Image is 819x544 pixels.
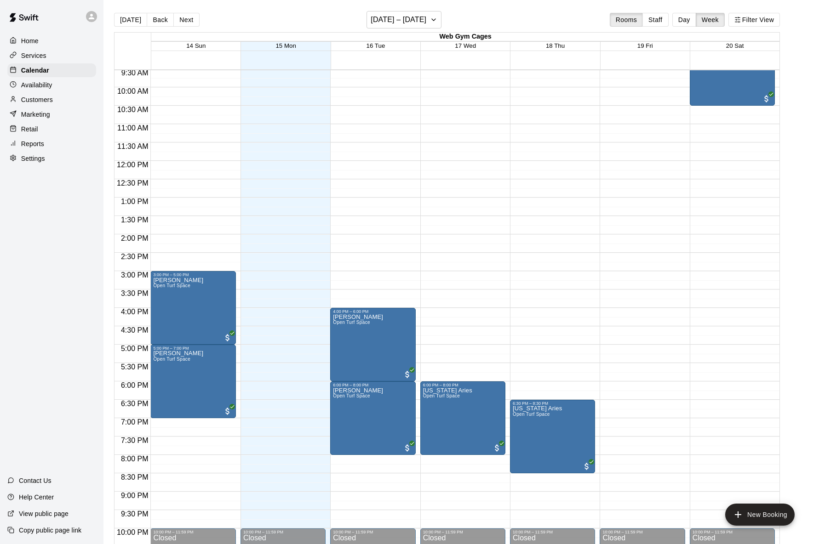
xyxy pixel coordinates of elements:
[21,95,53,104] p: Customers
[115,106,151,113] span: 10:30 AM
[119,69,151,77] span: 9:30 AM
[119,473,151,481] span: 8:30 PM
[423,530,503,534] div: 10:00 PM – 11:59 PM
[333,393,370,398] span: Open Turf Space
[696,13,725,27] button: Week
[186,42,206,49] button: 14 Sun
[7,93,96,107] a: Customers
[153,272,233,277] div: 3:00 PM – 5:00 PM
[513,530,592,534] div: 10:00 PM – 11:59 PM
[546,42,565,49] button: 18 Thu
[333,309,412,314] div: 4:00 PM – 6:00 PM
[7,78,96,92] a: Availability
[637,42,653,49] button: 19 Fri
[423,383,503,387] div: 6:00 PM – 8:00 PM
[420,381,505,455] div: 6:00 PM – 8:00 PM: Iowa Aries
[582,462,591,471] span: All customers have paid
[119,289,151,297] span: 3:30 PM
[119,198,151,205] span: 1:00 PM
[455,42,476,49] span: 17 Wed
[119,418,151,426] span: 7:00 PM
[725,504,795,526] button: add
[330,308,415,381] div: 4:00 PM – 6:00 PM: Robert Barslou
[173,13,199,27] button: Next
[21,110,50,119] p: Marketing
[119,271,151,279] span: 3:00 PM
[403,443,412,453] span: All customers have paid
[21,80,52,90] p: Availability
[610,13,643,27] button: Rooms
[367,42,385,49] button: 16 Tue
[115,161,150,169] span: 12:00 PM
[115,528,150,536] span: 10:00 PM
[21,51,46,60] p: Services
[21,36,39,45] p: Home
[367,11,441,28] button: [DATE] – [DATE]
[21,66,49,75] p: Calendar
[728,13,780,27] button: Filter View
[243,530,323,534] div: 10:00 PM – 11:59 PM
[119,326,151,334] span: 4:30 PM
[330,381,415,455] div: 6:00 PM – 8:00 PM: Josh Snyder
[119,400,151,408] span: 6:30 PM
[333,530,412,534] div: 10:00 PM – 11:59 PM
[333,383,412,387] div: 6:00 PM – 8:00 PM
[153,530,233,534] div: 10:00 PM – 11:59 PM
[19,476,52,485] p: Contact Us
[513,401,592,406] div: 6:30 PM – 8:30 PM
[223,407,232,416] span: All customers have paid
[642,13,669,27] button: Staff
[153,283,190,288] span: Open Turf Space
[7,137,96,151] a: Reports
[151,33,779,41] div: Web Gym Cages
[403,370,412,379] span: All customers have paid
[510,400,595,473] div: 6:30 PM – 8:30 PM: Iowa Aries
[19,526,81,535] p: Copy public page link
[147,13,174,27] button: Back
[115,142,151,150] span: 11:30 AM
[602,530,682,534] div: 10:00 PM – 11:59 PM
[153,346,233,351] div: 5:00 PM – 7:00 PM
[7,49,96,62] a: Services
[371,13,426,26] h6: [DATE] – [DATE]
[119,492,151,499] span: 9:00 PM
[7,108,96,121] a: Marketing
[150,271,235,345] div: 3:00 PM – 5:00 PM: Shane Foster
[672,13,696,27] button: Day
[493,443,502,453] span: All customers have paid
[513,412,550,417] span: Open Turf Space
[119,216,151,224] span: 1:30 PM
[119,234,151,242] span: 2:00 PM
[7,122,96,136] div: Retail
[119,436,151,444] span: 7:30 PM
[7,34,96,48] a: Home
[119,363,151,371] span: 5:30 PM
[115,87,151,95] span: 10:00 AM
[726,42,744,49] button: 20 Sat
[275,42,296,49] button: 15 Mon
[19,493,54,502] p: Help Center
[119,455,151,463] span: 8:00 PM
[119,253,151,261] span: 2:30 PM
[7,152,96,165] a: Settings
[423,393,460,398] span: Open Turf Space
[115,124,151,132] span: 11:00 AM
[333,320,370,325] span: Open Turf Space
[223,333,232,342] span: All customers have paid
[119,381,151,389] span: 6:00 PM
[762,94,771,103] span: All customers have paid
[7,63,96,77] a: Calendar
[115,179,150,187] span: 12:30 PM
